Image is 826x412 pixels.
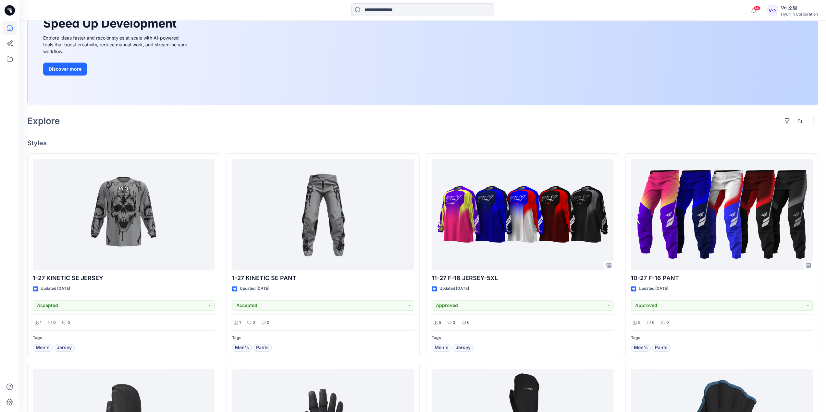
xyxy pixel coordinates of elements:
[57,344,72,352] span: Jersey
[27,139,818,147] h4: Styles
[43,34,189,55] div: Explore ideas faster and recolor styles at scale with AI-powered tools that boost creativity, red...
[36,344,50,352] span: Men's
[232,159,414,270] a: 1-27 KINETIC SE PANT
[27,116,60,126] h2: Explore
[253,319,255,326] p: 0
[456,344,471,352] span: Jersey
[239,319,241,326] p: 1
[439,285,469,292] p: Updated [DATE]
[43,63,87,76] button: Discover more
[53,319,56,326] p: 0
[432,159,613,270] a: 11-27 F-16 JERSEY-5XL
[68,319,70,326] p: 0
[652,319,655,326] p: 0
[232,335,414,341] p: Tags
[40,319,42,326] p: 1
[767,5,778,16] div: V소
[631,159,813,270] a: 10-27 F-16 PANT
[781,12,818,17] div: Hyunjin Corporation
[639,285,668,292] p: Updated [DATE]
[240,285,269,292] p: Updated [DATE]
[256,344,269,352] span: Pants
[638,319,640,326] p: 5
[781,4,818,12] div: Vd 소팀
[267,319,269,326] p: 0
[232,274,414,283] p: 1-27 KINETIC SE PANT
[33,335,215,341] p: Tags
[432,274,613,283] p: 11-27 F-16 JERSEY-5XL
[655,344,668,352] span: Pants
[634,344,648,352] span: Men's
[235,344,249,352] span: Men's
[41,285,70,292] p: Updated [DATE]
[753,6,760,11] span: 14
[432,335,613,341] p: Tags
[33,159,215,270] a: 1-27 KINETIC SE JERSEY
[453,319,455,326] p: 0
[631,335,813,341] p: Tags
[467,319,470,326] p: 0
[33,274,215,283] p: 1-27 KINETIC SE JERSEY
[666,319,669,326] p: 0
[435,344,449,352] span: Men's
[631,274,813,283] p: 10-27 F-16 PANT
[43,63,189,76] a: Discover more
[439,319,441,326] p: 5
